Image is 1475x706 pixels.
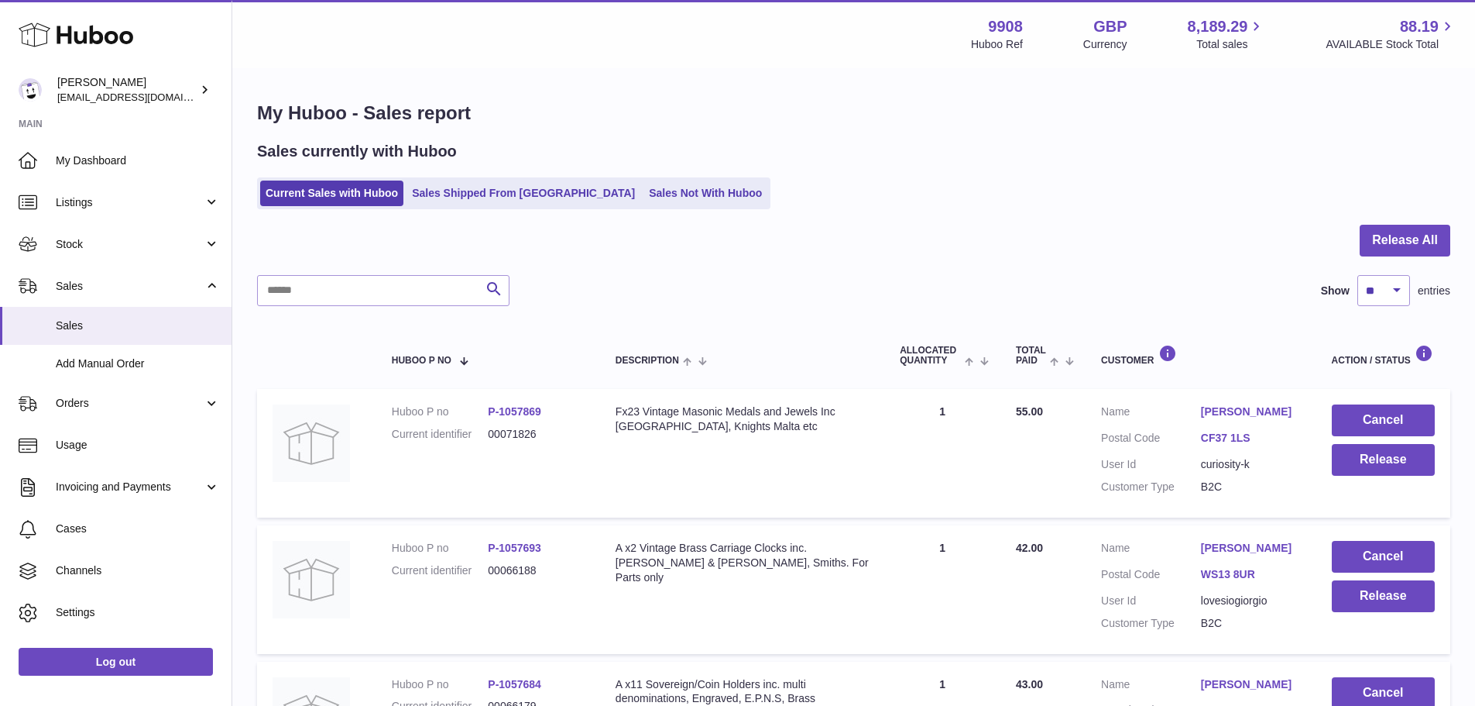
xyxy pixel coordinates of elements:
div: Currency [1083,37,1127,52]
a: [PERSON_NAME] [1201,677,1301,692]
span: Sales [56,319,220,333]
a: Sales Not With Huboo [643,181,767,206]
dt: Name [1101,541,1201,560]
dt: Customer Type [1101,616,1201,631]
dt: Current identifier [392,563,489,578]
span: Add Manual Order [56,356,220,371]
strong: GBP [1093,16,1127,37]
dt: User Id [1101,457,1201,472]
a: 88.19 AVAILABLE Stock Total [1326,16,1456,52]
a: Sales Shipped From [GEOGRAPHIC_DATA] [406,181,640,206]
div: Customer [1101,345,1301,366]
span: 43.00 [1016,678,1043,691]
dt: Huboo P no [392,677,489,692]
a: 8,189.29 Total sales [1188,16,1266,52]
dt: Postal Code [1101,567,1201,586]
td: 1 [884,525,1000,654]
div: Fx23 Vintage Masonic Medals and Jewels Inc [GEOGRAPHIC_DATA], Knights Malta etc [616,405,869,434]
td: 1 [884,389,1000,518]
span: My Dashboard [56,153,220,168]
dt: Huboo P no [392,405,489,419]
a: Log out [19,648,213,676]
button: Cancel [1332,405,1435,436]
dt: Current identifier [392,427,489,442]
button: Cancel [1332,541,1435,573]
div: A x2 Vintage Brass Carriage Clocks inc. [PERSON_NAME] & [PERSON_NAME], Smiths. For Parts only [616,541,869,585]
a: [PERSON_NAME] [1201,405,1301,419]
span: Stock [56,237,204,252]
div: Action / Status [1332,345,1435,366]
img: no-photo.jpg [273,541,350,618]
dt: Name [1101,405,1201,423]
dd: 00071826 [488,427,585,442]
div: [PERSON_NAME] [57,75,197,105]
span: 88.19 [1400,16,1439,37]
a: P-1057693 [488,542,541,554]
strong: 9908 [988,16,1023,37]
button: Release [1332,444,1435,476]
span: entries [1418,284,1450,298]
h1: My Huboo - Sales report [257,101,1450,126]
h2: Sales currently with Huboo [257,141,457,162]
span: Sales [56,279,204,294]
span: 42.00 [1016,542,1043,554]
dt: Customer Type [1101,480,1201,494]
dt: Postal Code [1101,431,1201,449]
span: Channels [56,563,220,578]
span: 55.00 [1016,405,1043,418]
span: Settings [56,605,220,620]
a: CF37 1LS [1201,431,1301,446]
div: Huboo Ref [971,37,1023,52]
span: Description [616,356,679,366]
span: Orders [56,396,204,411]
button: Release All [1360,225,1450,257]
span: [EMAIL_ADDRESS][DOMAIN_NAME] [57,91,228,103]
span: Total paid [1016,346,1046,366]
dd: lovesiogiorgio [1201,594,1301,608]
img: internalAdmin-9908@internal.huboo.com [19,78,42,102]
dt: User Id [1101,594,1201,608]
label: Show [1321,284,1350,298]
span: Listings [56,195,204,210]
dt: Huboo P no [392,541,489,556]
span: 8,189.29 [1188,16,1248,37]
dd: 00066188 [488,563,585,578]
dd: B2C [1201,480,1301,494]
dd: curiosity-k [1201,457,1301,472]
span: Huboo P no [392,356,451,366]
dd: B2C [1201,616,1301,631]
span: Total sales [1196,37,1265,52]
span: Invoicing and Payments [56,480,204,494]
span: ALLOCATED Quantity [900,346,961,366]
a: P-1057869 [488,405,541,418]
a: P-1057684 [488,678,541,691]
img: no-photo.jpg [273,405,350,482]
span: Cases [56,522,220,536]
dt: Name [1101,677,1201,696]
a: WS13 8UR [1201,567,1301,582]
button: Release [1332,580,1435,612]
a: [PERSON_NAME] [1201,541,1301,556]
span: Usage [56,438,220,453]
a: Current Sales with Huboo [260,181,403,206]
span: AVAILABLE Stock Total [1326,37,1456,52]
